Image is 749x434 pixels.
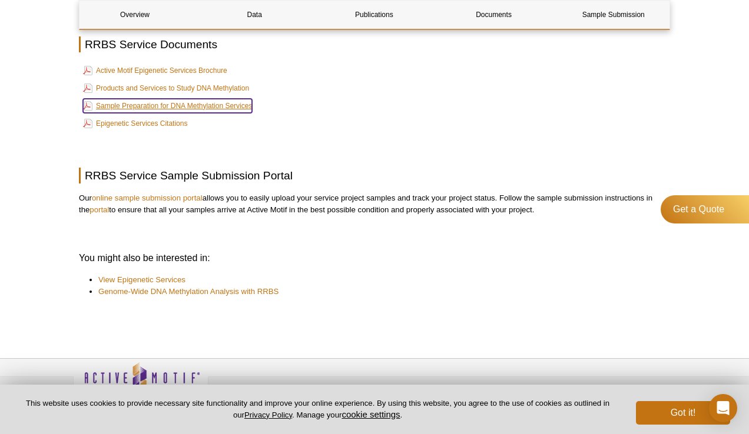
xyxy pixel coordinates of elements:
a: Active Motif Epigenetic Services Brochure [83,64,227,78]
a: Documents [439,1,549,29]
a: Publications [319,1,429,29]
button: Got it! [636,401,730,425]
h2: RRBS Service Documents [79,36,670,52]
a: Products and Services to Study DNA Methylation [83,81,249,95]
button: cookie settings [342,409,400,419]
a: Data [199,1,310,29]
a: Epigenetic Services Citations [83,116,187,131]
a: Privacy Policy [244,410,292,419]
h2: RRBS Service Sample Submission Portal [79,168,670,183]
a: Sample Submission [558,1,669,29]
a: Genome-Wide DNA Methylation Analysis with RRBS [98,286,279,298]
a: Overview [79,1,190,29]
a: portal [90,205,109,214]
p: Our allows you to easily upload your service project samples and track your project status. Follo... [79,192,670,216]
a: Get a Quote [661,195,749,223]
a: online sample submission portal [92,193,203,202]
img: Active Motif, [73,359,208,406]
div: Open Intercom Messenger [709,394,737,422]
a: Sample Preparation for DNA Methylation Services [83,99,252,113]
p: This website uses cookies to provide necessary site functionality and improve your online experie... [19,398,617,420]
h3: You might also be interested in: [79,251,670,265]
table: Click to Verify - This site chose Symantec SSL for secure e-commerce and confidential communicati... [544,379,632,405]
a: View Epigenetic Services [98,274,185,286]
